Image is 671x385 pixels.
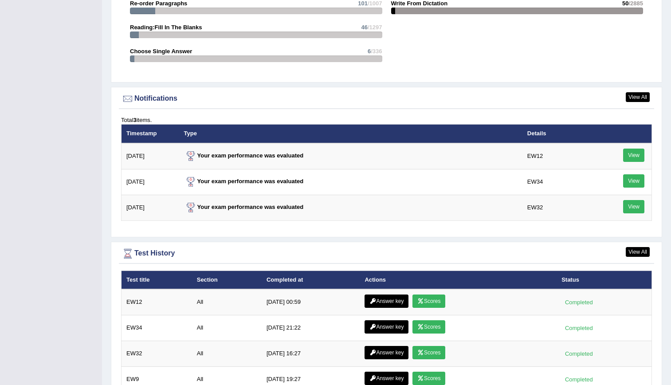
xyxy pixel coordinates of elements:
[626,247,650,257] a: View All
[361,24,367,31] span: 46
[623,200,644,213] a: View
[179,124,522,143] th: Type
[561,298,596,307] div: Completed
[522,124,599,143] th: Details
[412,295,445,308] a: Scores
[192,289,262,315] td: All
[561,349,596,358] div: Completed
[412,320,445,334] a: Scores
[365,320,408,334] a: Answer key
[130,24,202,31] strong: Reading:Fill In The Blanks
[192,315,262,341] td: All
[122,341,192,367] td: EW32
[365,295,408,308] a: Answer key
[626,92,650,102] a: View All
[184,152,304,159] strong: Your exam performance was evaluated
[122,124,179,143] th: Timestamp
[561,323,596,333] div: Completed
[557,271,651,289] th: Status
[623,174,644,188] a: View
[122,195,179,220] td: [DATE]
[121,92,652,106] div: Notifications
[262,289,360,315] td: [DATE] 00:59
[122,169,179,195] td: [DATE]
[262,341,360,367] td: [DATE] 16:27
[368,24,382,31] span: /1297
[522,169,599,195] td: EW34
[412,372,445,385] a: Scores
[122,271,192,289] th: Test title
[262,315,360,341] td: [DATE] 21:22
[412,346,445,359] a: Scores
[365,372,408,385] a: Answer key
[371,48,382,55] span: /336
[184,204,304,210] strong: Your exam performance was evaluated
[133,117,136,123] b: 3
[130,48,192,55] strong: Choose Single Answer
[561,375,596,384] div: Completed
[360,271,557,289] th: Actions
[365,346,408,359] a: Answer key
[122,143,179,169] td: [DATE]
[184,178,304,185] strong: Your exam performance was evaluated
[122,289,192,315] td: EW12
[368,48,371,55] span: 6
[522,143,599,169] td: EW12
[192,341,262,367] td: All
[121,116,652,124] div: Total items.
[122,315,192,341] td: EW34
[262,271,360,289] th: Completed at
[192,271,262,289] th: Section
[522,195,599,220] td: EW32
[121,247,652,260] div: Test History
[623,149,644,162] a: View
